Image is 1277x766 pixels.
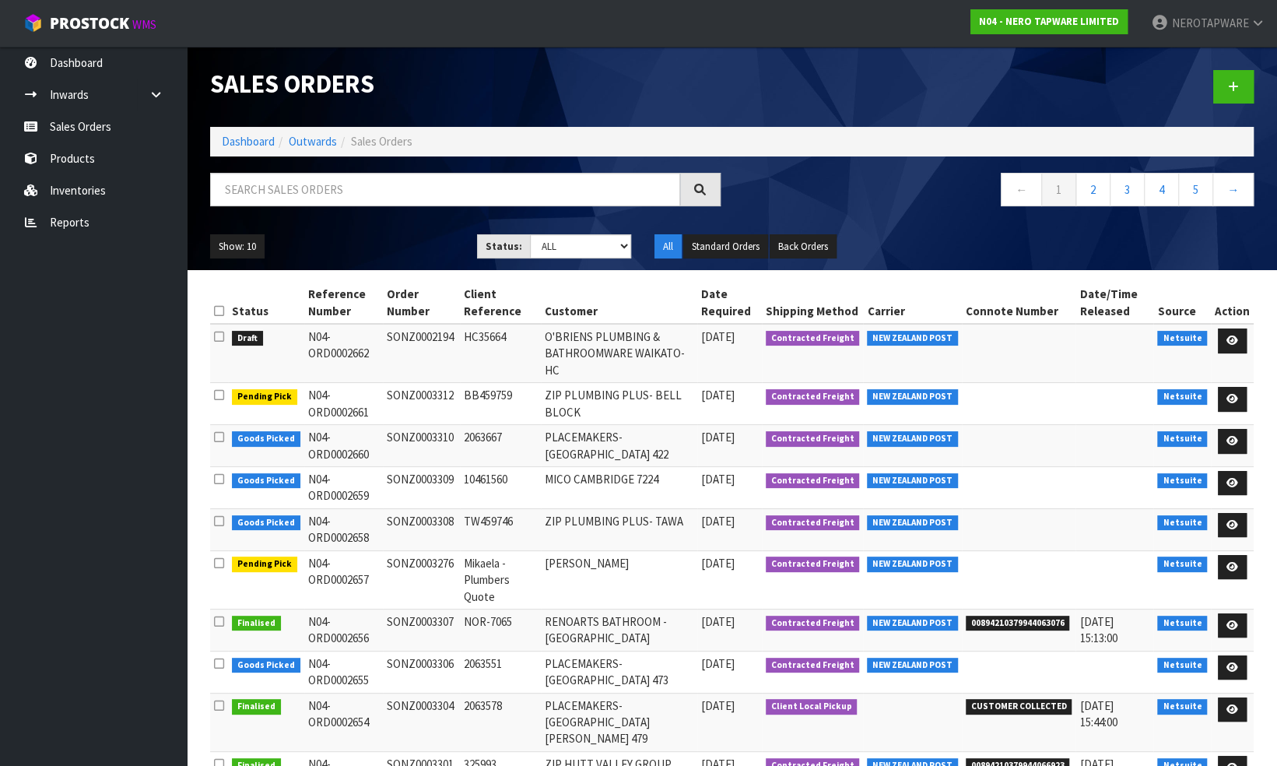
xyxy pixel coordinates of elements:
th: Reference Number [304,282,383,324]
th: Date Required [697,282,762,324]
span: Goods Picked [232,431,300,447]
input: Search sales orders [210,173,680,206]
td: NOR-7065 [460,609,541,651]
span: [DATE] [701,698,735,713]
span: Goods Picked [232,515,300,531]
span: Netsuite [1157,389,1207,405]
h1: Sales Orders [210,70,721,98]
span: Contracted Freight [766,557,860,572]
span: [DATE] [701,514,735,529]
a: 2 [1075,173,1110,206]
th: Shipping Method [762,282,864,324]
a: ← [1001,173,1042,206]
span: Netsuite [1157,699,1207,715]
span: Netsuite [1157,557,1207,572]
span: Contracted Freight [766,616,860,631]
nav: Page navigation [744,173,1254,211]
span: Contracted Freight [766,515,860,531]
td: SONZ0003304 [383,693,460,751]
td: O'BRIENS PLUMBING & BATHROOMWARE WAIKATO-HC [541,324,697,383]
button: Show: 10 [210,234,265,259]
th: Connote Number [962,282,1076,324]
td: 2063667 [460,425,541,467]
a: 3 [1110,173,1145,206]
td: N04-ORD0002657 [304,550,383,609]
td: SONZ0003307 [383,609,460,651]
td: PLACEMAKERS-[GEOGRAPHIC_DATA][PERSON_NAME] 479 [541,693,697,751]
span: [DATE] [701,329,735,344]
td: PLACEMAKERS-[GEOGRAPHIC_DATA] 473 [541,651,697,693]
th: Order Number [383,282,460,324]
td: SONZ0002194 [383,324,460,383]
strong: N04 - NERO TAPWARE LIMITED [979,15,1119,28]
td: N04-ORD0002660 [304,425,383,467]
span: Goods Picked [232,658,300,673]
span: NEW ZEALAND POST [867,557,958,572]
span: NEW ZEALAND POST [867,389,958,405]
td: PLACEMAKERS-[GEOGRAPHIC_DATA] 422 [541,425,697,467]
td: N04-ORD0002655 [304,651,383,693]
td: 2063551 [460,651,541,693]
span: [DATE] 15:44:00 [1079,698,1117,729]
span: Pending Pick [232,389,297,405]
button: Standard Orders [683,234,768,259]
td: 2063578 [460,693,541,751]
span: NEW ZEALAND POST [867,473,958,489]
td: N04-ORD0002658 [304,508,383,550]
span: NEW ZEALAND POST [867,616,958,631]
td: 10461560 [460,466,541,508]
button: All [654,234,682,259]
td: N04-ORD0002654 [304,693,383,751]
th: Action [1211,282,1254,324]
span: ProStock [50,13,129,33]
a: Outwards [289,134,337,149]
td: SONZ0003308 [383,508,460,550]
span: Netsuite [1157,473,1207,489]
td: ZIP PLUMBING PLUS- TAWA [541,508,697,550]
button: Back Orders [770,234,837,259]
span: NEW ZEALAND POST [867,331,958,346]
td: RENOARTS BATHROOM - [GEOGRAPHIC_DATA] [541,609,697,651]
strong: Status: [486,240,522,253]
span: Pending Pick [232,557,297,572]
span: Finalised [232,699,281,715]
td: SONZ0003310 [383,425,460,467]
td: SONZ0003312 [383,383,460,425]
span: Contracted Freight [766,658,860,673]
span: Netsuite [1157,331,1207,346]
span: [DATE] [701,556,735,571]
td: SONZ0003276 [383,550,460,609]
span: NEW ZEALAND POST [867,658,958,673]
td: N04-ORD0002659 [304,466,383,508]
td: BB459759 [460,383,541,425]
th: Date/Time Released [1075,282,1153,324]
span: [DATE] [701,614,735,629]
span: Netsuite [1157,616,1207,631]
th: Customer [541,282,697,324]
span: 00894210379944063076 [966,616,1070,631]
small: WMS [132,17,156,32]
span: Sales Orders [351,134,412,149]
span: Finalised [232,616,281,631]
th: Client Reference [460,282,541,324]
span: Netsuite [1157,515,1207,531]
span: Contracted Freight [766,431,860,447]
img: cube-alt.png [23,13,43,33]
td: N04-ORD0002661 [304,383,383,425]
td: SONZ0003309 [383,466,460,508]
a: → [1212,173,1254,206]
span: Netsuite [1157,431,1207,447]
td: Mikaela - Plumbers Quote [460,550,541,609]
span: CUSTOMER COLLECTED [966,699,1072,715]
span: [DATE] [701,472,735,487]
span: Draft [232,331,263,346]
th: Status [228,282,304,324]
a: 5 [1178,173,1213,206]
span: NEROTAPWARE [1171,16,1248,30]
span: Contracted Freight [766,331,860,346]
td: ZIP PLUMBING PLUS- BELL BLOCK [541,383,697,425]
span: Contracted Freight [766,389,860,405]
span: Contracted Freight [766,473,860,489]
span: [DATE] [701,430,735,444]
span: NEW ZEALAND POST [867,431,958,447]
